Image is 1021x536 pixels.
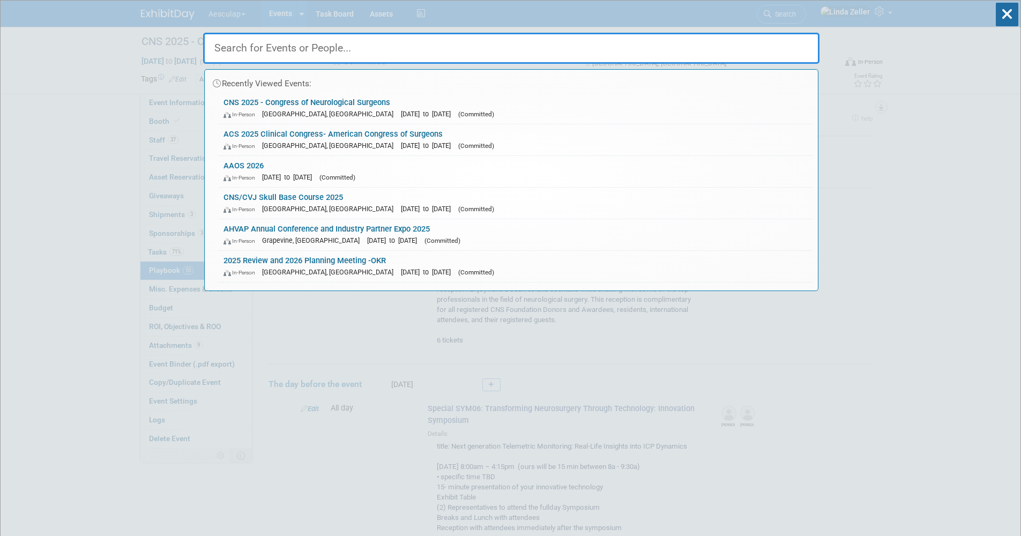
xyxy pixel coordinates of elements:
[262,236,365,244] span: Grapevine, [GEOGRAPHIC_DATA]
[223,237,260,244] span: In-Person
[424,237,460,244] span: (Committed)
[401,205,456,213] span: [DATE] to [DATE]
[262,268,399,276] span: [GEOGRAPHIC_DATA], [GEOGRAPHIC_DATA]
[401,142,456,150] span: [DATE] to [DATE]
[262,173,317,181] span: [DATE] to [DATE]
[218,93,813,124] a: CNS 2025 - Congress of Neurological Surgeons In-Person [GEOGRAPHIC_DATA], [GEOGRAPHIC_DATA] [DATE...
[218,251,813,282] a: 2025 Review and 2026 Planning Meeting -OKR In-Person [GEOGRAPHIC_DATA], [GEOGRAPHIC_DATA] [DATE] ...
[218,156,813,187] a: AAOS 2026 In-Person [DATE] to [DATE] (Committed)
[401,268,456,276] span: [DATE] to [DATE]
[458,142,494,150] span: (Committed)
[223,111,260,118] span: In-Person
[319,174,355,181] span: (Committed)
[262,205,399,213] span: [GEOGRAPHIC_DATA], [GEOGRAPHIC_DATA]
[458,110,494,118] span: (Committed)
[262,142,399,150] span: [GEOGRAPHIC_DATA], [GEOGRAPHIC_DATA]
[203,33,819,64] input: Search for Events or People...
[401,110,456,118] span: [DATE] to [DATE]
[223,143,260,150] span: In-Person
[218,219,813,250] a: AHVAP Annual Conference and Industry Partner Expo 2025 In-Person Grapevine, [GEOGRAPHIC_DATA] [DA...
[458,205,494,213] span: (Committed)
[458,269,494,276] span: (Committed)
[223,206,260,213] span: In-Person
[218,124,813,155] a: ACS 2025 Clinical Congress- American Congress of Surgeons In-Person [GEOGRAPHIC_DATA], [GEOGRAPHI...
[262,110,399,118] span: [GEOGRAPHIC_DATA], [GEOGRAPHIC_DATA]
[367,236,422,244] span: [DATE] to [DATE]
[223,269,260,276] span: In-Person
[223,174,260,181] span: In-Person
[218,188,813,219] a: CNS/CVJ Skull Base Course 2025 In-Person [GEOGRAPHIC_DATA], [GEOGRAPHIC_DATA] [DATE] to [DATE] (C...
[210,70,813,93] div: Recently Viewed Events:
